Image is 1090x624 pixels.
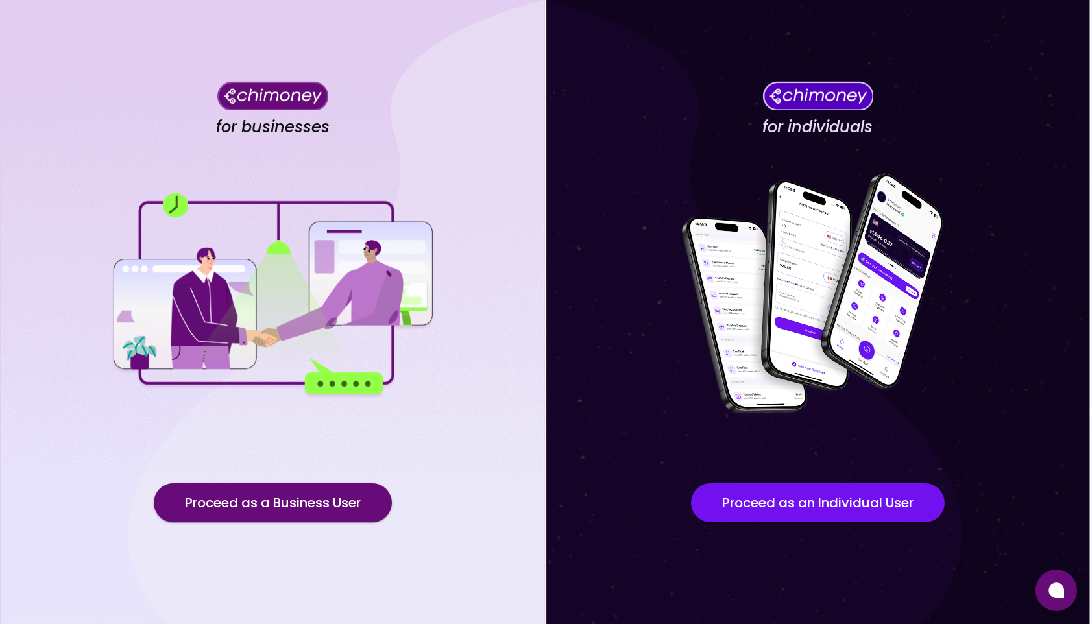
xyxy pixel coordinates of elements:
img: Chimoney for individuals [762,81,873,110]
button: Proceed as an Individual User [691,483,945,522]
img: for individuals [655,166,980,426]
h4: for individuals [762,117,873,137]
button: Open chat window [1035,570,1077,611]
img: for businesses [110,193,435,398]
h4: for businesses [216,117,330,137]
img: Chimoney for businesses [217,81,328,110]
button: Proceed as a Business User [154,483,392,522]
